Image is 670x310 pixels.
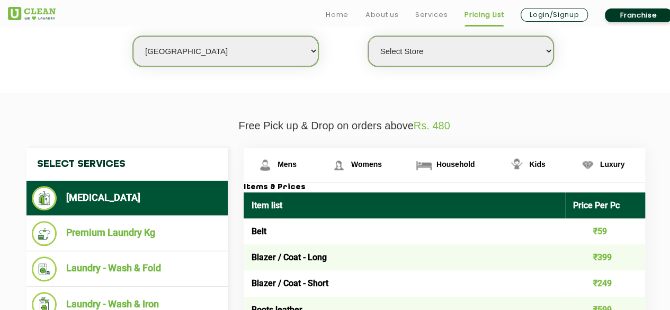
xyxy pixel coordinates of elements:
h4: Select Services [26,148,228,181]
td: Belt [244,218,565,244]
th: Item list [244,192,565,218]
a: Pricing List [464,8,504,21]
span: Womens [351,160,382,169]
span: Household [436,160,475,169]
img: Kids [507,156,526,174]
img: Dry Cleaning [32,186,57,210]
a: Login/Signup [521,8,588,22]
img: Laundry - Wash & Fold [32,256,57,281]
img: Premium Laundry Kg [32,221,57,246]
img: Luxury [578,156,597,174]
th: Price Per Pc [565,192,646,218]
img: Mens [256,156,274,174]
img: Womens [329,156,348,174]
td: Blazer / Coat - Long [244,244,565,270]
span: Mens [278,160,297,169]
a: Home [326,8,349,21]
img: UClean Laundry and Dry Cleaning [8,7,56,20]
li: Laundry - Wash & Fold [32,256,222,281]
li: [MEDICAL_DATA] [32,186,222,210]
h3: Items & Prices [244,183,645,192]
td: ₹59 [565,218,646,244]
a: About us [365,8,398,21]
span: Luxury [600,160,625,169]
td: Blazer / Coat - Short [244,270,565,296]
span: Rs. 480 [414,120,450,131]
td: ₹249 [565,270,646,296]
a: Services [415,8,448,21]
img: Household [415,156,433,174]
span: Kids [529,160,545,169]
td: ₹399 [565,244,646,270]
li: Premium Laundry Kg [32,221,222,246]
